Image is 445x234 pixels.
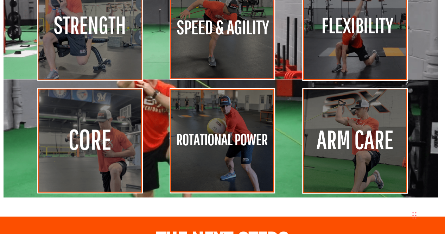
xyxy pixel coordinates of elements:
img: Arm-Care-large [302,88,408,194]
img: Core [37,88,143,193]
div: Drag [412,205,417,226]
iframe: Chat Widget [407,196,445,234]
img: Rotational-Power-large [170,88,275,193]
